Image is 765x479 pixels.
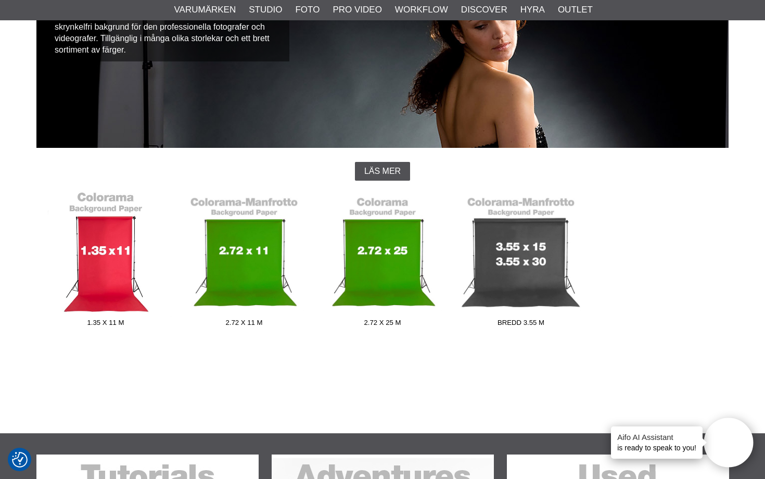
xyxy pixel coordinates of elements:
a: 2.72 x 25 m [313,191,452,332]
span: 2.72 x 25 m [313,318,452,332]
button: Samtyckesinställningar [12,450,28,469]
a: 2.72 x 11 m [175,191,313,332]
a: Studio [249,3,282,17]
a: Discover [461,3,507,17]
span: Läs mer [364,167,401,176]
div: is ready to speak to you! [611,426,703,459]
a: Hyra [520,3,545,17]
a: 1.35 x 11 m [36,191,175,332]
a: Bredd 3.55 m [452,191,590,332]
img: Revisit consent button [12,452,28,468]
span: 1.35 x 11 m [36,318,175,332]
h4: Aifo AI Assistant [617,432,696,443]
a: Workflow [395,3,448,17]
span: 2.72 x 11 m [175,318,313,332]
a: Foto [295,3,320,17]
span: Bredd 3.55 m [452,318,590,332]
a: Varumärken [174,3,236,17]
a: Pro Video [333,3,381,17]
a: Outlet [558,3,593,17]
